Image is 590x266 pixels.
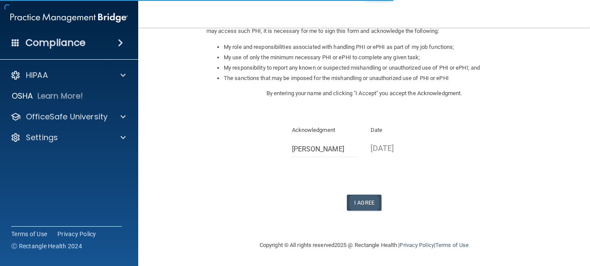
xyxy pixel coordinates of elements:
p: OSHA [12,91,33,101]
input: Full Name [292,141,358,157]
li: My use of only the minimum necessary PHI or ePHI to complete any given task; [224,52,522,63]
h4: Compliance [25,37,86,49]
a: Terms of Use [435,242,469,248]
button: I Agree [347,195,381,211]
p: Learn More! [38,91,83,101]
p: By entering your name and clicking "I Accept" you accept the Acknowledgment. [206,88,522,99]
li: My role and responsibilities associated with handling PHI or ePHI as part of my job functions; [224,42,522,52]
li: The sanctions that may be imposed for the mishandling or unauthorized use of PHI or ePHI [224,73,522,83]
a: Privacy Policy [57,230,96,238]
img: PMB logo [10,9,128,26]
div: Copyright © All rights reserved 2025 @ Rectangle Health | | [206,231,522,259]
span: Ⓒ Rectangle Health 2024 [11,242,82,250]
p: HIPAA [26,70,48,80]
p: [DATE] [371,141,437,155]
p: Acknowledgment [292,125,358,135]
a: OfficeSafe University [10,112,126,122]
p: Date [371,125,437,135]
p: OfficeSafe University [26,112,108,122]
li: My responsibility to report any known or suspected mishandling or unauthorized use of PHI or ePHI... [224,63,522,73]
p: Settings [26,132,58,143]
a: HIPAA [10,70,126,80]
iframe: Drift Widget Chat Controller [441,205,580,239]
a: Settings [10,132,126,143]
a: Terms of Use [11,230,47,238]
a: Privacy Policy [400,242,434,248]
